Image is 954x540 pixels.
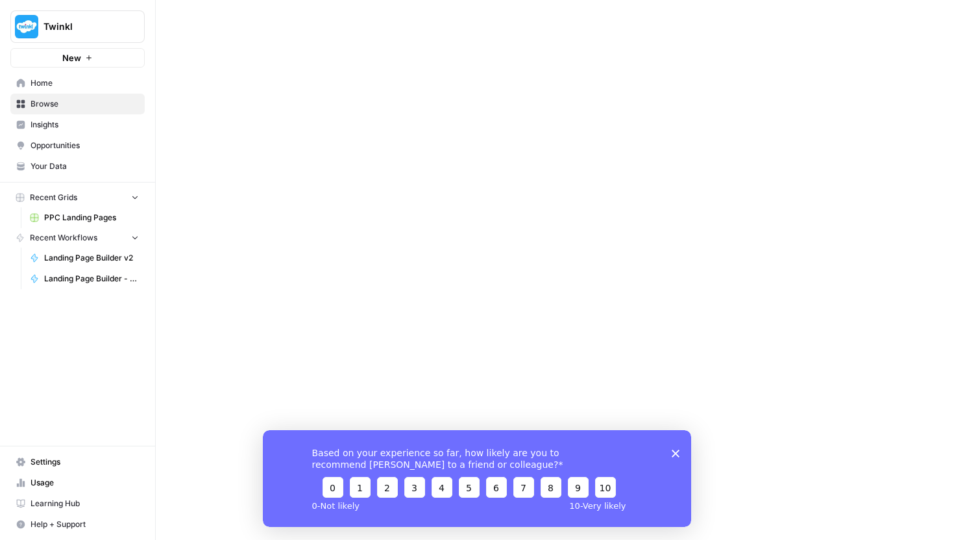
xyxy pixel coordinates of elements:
a: Landing Page Builder v2 [24,248,145,268]
iframe: Survey from AirOps [263,430,691,527]
span: Learning Hub [31,498,139,509]
span: Your Data [31,161,139,172]
span: Home [31,77,139,89]
a: Your Data [10,156,145,177]
span: Settings [31,456,139,468]
span: Recent Workflows [30,232,97,244]
button: Recent Workflows [10,228,145,248]
a: Usage [10,472,145,493]
a: Home [10,73,145,94]
span: Landing Page Builder v2 [44,252,139,264]
span: New [62,51,81,64]
span: Landing Page Builder - Alt 1 [44,273,139,285]
a: Learning Hub [10,493,145,514]
a: Insights [10,114,145,135]
img: Twinkl Logo [15,15,38,38]
span: Help + Support [31,519,139,530]
a: Browse [10,94,145,114]
a: PPC Landing Pages [24,207,145,228]
span: Twinkl [43,20,122,33]
span: PPC Landing Pages [44,212,139,224]
button: Recent Grids [10,188,145,207]
span: Insights [31,119,139,131]
button: Help + Support [10,514,145,535]
span: Browse [31,98,139,110]
span: Recent Grids [30,192,77,203]
span: Usage [31,477,139,489]
a: Landing Page Builder - Alt 1 [24,268,145,289]
span: Opportunities [31,140,139,151]
button: Workspace: Twinkl [10,10,145,43]
a: Opportunities [10,135,145,156]
a: Settings [10,452,145,472]
button: New [10,48,145,68]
